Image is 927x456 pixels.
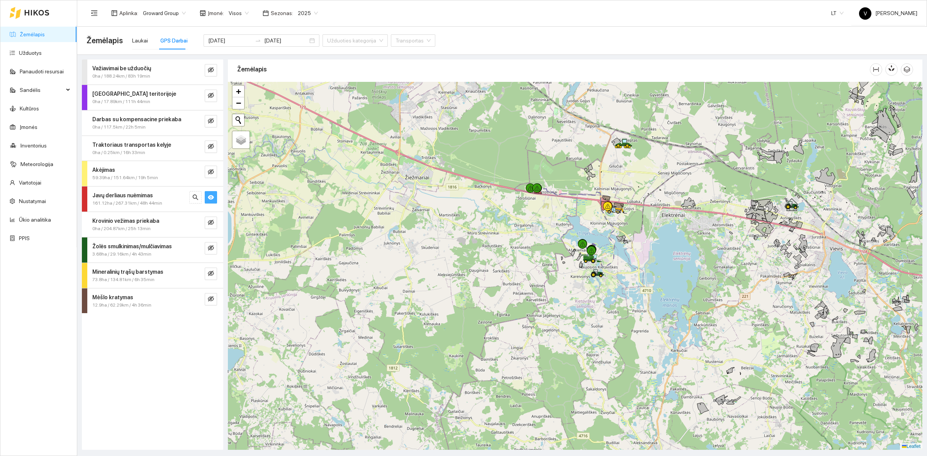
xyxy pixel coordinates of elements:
[831,7,844,19] span: LT
[870,66,882,73] span: column-width
[264,36,308,45] input: Pabaigos data
[19,180,41,186] a: Vartotojai
[255,37,261,44] span: swap-right
[208,169,214,176] span: eye-invisible
[82,263,223,288] div: Mineralinių trąšų barstymas73.8ha / 134.81km / 6h 35mineye-invisible
[271,9,293,17] span: Sezonas :
[92,149,145,156] span: 0ha / 0.25km / 16h 33min
[87,34,123,47] span: Žemėlapis
[205,141,217,153] button: eye-invisible
[19,198,46,204] a: Nustatymai
[92,218,159,224] strong: Krovinio vežimas priekaba
[208,143,214,151] span: eye-invisible
[236,98,241,108] span: −
[189,191,202,203] button: search
[205,166,217,178] button: eye-invisible
[229,7,249,19] span: Visos
[82,161,223,186] div: Akėjimas59.39ha / 151.64km / 19h 5mineye-invisible
[208,118,214,125] span: eye-invisible
[859,10,917,16] span: [PERSON_NAME]
[263,10,269,16] span: calendar
[92,269,163,275] strong: Mineralinių trąšų barstymas
[92,167,115,173] strong: Akėjimas
[19,50,42,56] a: Užduotys
[19,217,51,223] a: Ūkio analitika
[92,142,171,148] strong: Traktoriaus transportas kelyje
[20,82,64,98] span: Sandėlis
[92,302,151,309] span: 12.9ha / 62.29km / 4h 36min
[82,288,223,314] div: Mėšlo kratymas12.9ha / 62.29km / 4h 36mineye-invisible
[208,36,252,45] input: Pradžios data
[160,36,188,45] div: GPS Darbai
[20,142,47,149] a: Inventorius
[208,270,214,278] span: eye-invisible
[92,276,154,283] span: 73.8ha / 134.81km / 6h 35min
[119,9,138,17] span: Aplinka :
[205,90,217,102] button: eye-invisible
[20,31,45,37] a: Žemėlapis
[92,73,150,80] span: 0ha / 188.24km / 83h 19min
[208,9,224,17] span: Įmonė :
[205,217,217,229] button: eye-invisible
[902,444,920,449] a: Leaflet
[82,59,223,85] div: Važiavimai be užduočių0ha / 188.24km / 83h 19mineye-invisible
[20,68,64,75] a: Panaudoti resursai
[233,114,244,126] button: Initiate a new search
[208,296,214,303] span: eye-invisible
[298,7,318,19] span: 2025
[208,194,214,202] span: eye
[19,235,30,241] a: PPIS
[864,7,867,20] span: V
[91,10,98,17] span: menu-fold
[208,219,214,227] span: eye-invisible
[92,98,150,105] span: 0ha / 17.89km / 111h 44min
[92,91,176,97] strong: [GEOGRAPHIC_DATA] teritorijoje
[192,194,199,202] span: search
[233,86,244,97] a: Zoom in
[92,65,151,71] strong: Važiavimai be užduočių
[205,115,217,127] button: eye-invisible
[205,242,217,254] button: eye-invisible
[92,124,146,131] span: 0ha / 117.5km / 22h 5min
[82,136,223,161] div: Traktoriaus transportas kelyje0ha / 0.25km / 16h 33mineye-invisible
[255,37,261,44] span: to
[92,251,151,258] span: 3.68ha / 29.16km / 4h 43min
[205,64,217,76] button: eye-invisible
[237,58,870,80] div: Žemėlapis
[87,5,102,21] button: menu-fold
[92,294,133,300] strong: Mėšlo kratymas
[82,85,223,110] div: [GEOGRAPHIC_DATA] teritorijoje0ha / 17.89km / 111h 44mineye-invisible
[208,92,214,100] span: eye-invisible
[92,174,158,181] span: 59.39ha / 151.64km / 19h 5min
[208,67,214,74] span: eye-invisible
[111,10,117,16] span: layout
[205,268,217,280] button: eye-invisible
[132,36,148,45] div: Laukai
[82,186,223,212] div: Javų derliaus nuėmimas161.12ha / 267.31km / 48h 44minsearcheye
[92,200,162,207] span: 161.12ha / 267.31km / 48h 44min
[870,63,882,76] button: column-width
[92,243,172,249] strong: Žolės smulkinimas/mulčiavimas
[200,10,206,16] span: shop
[143,7,186,19] span: Groward Group
[205,191,217,203] button: eye
[82,237,223,263] div: Žolės smulkinimas/mulčiavimas3.68ha / 29.16km / 4h 43mineye-invisible
[233,97,244,109] a: Zoom out
[82,212,223,237] div: Krovinio vežimas priekaba0ha / 204.87km / 25h 13mineye-invisible
[20,124,37,130] a: Įmonės
[92,116,181,122] strong: Darbas su kompensacine priekaba
[92,225,151,232] span: 0ha / 204.87km / 25h 13min
[236,86,241,96] span: +
[208,245,214,252] span: eye-invisible
[20,161,53,167] a: Meteorologija
[20,105,39,112] a: Kultūros
[92,192,153,198] strong: Javų derliaus nuėmimas
[82,110,223,136] div: Darbas su kompensacine priekaba0ha / 117.5km / 22h 5mineye-invisible
[309,38,315,43] span: close-circle
[205,293,217,305] button: eye-invisible
[233,131,250,148] a: Layers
